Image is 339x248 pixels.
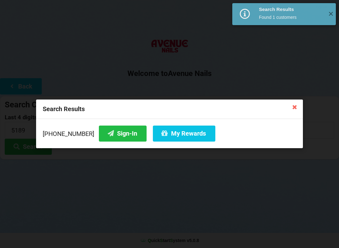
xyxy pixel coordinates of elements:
button: My Rewards [153,126,215,142]
button: Sign-In [99,126,147,142]
div: Found 1 customers [259,14,323,20]
div: [PHONE_NUMBER] [43,126,296,142]
div: Search Results [259,6,323,13]
div: Search Results [36,100,303,119]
